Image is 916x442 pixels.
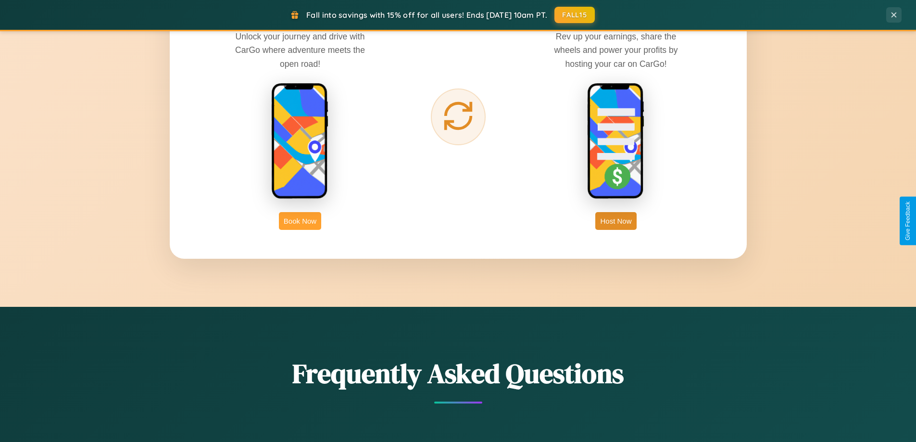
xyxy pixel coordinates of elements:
span: Fall into savings with 15% off for all users! Ends [DATE] 10am PT. [306,10,547,20]
button: FALL15 [554,7,595,23]
p: Unlock your journey and drive with CarGo where adventure meets the open road! [228,30,372,70]
h2: Frequently Asked Questions [170,355,747,392]
button: Host Now [595,212,636,230]
div: Give Feedback [904,202,911,240]
button: Book Now [279,212,321,230]
p: Rev up your earnings, share the wheels and power your profits by hosting your car on CarGo! [544,30,688,70]
img: rent phone [271,83,329,200]
img: host phone [587,83,645,200]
